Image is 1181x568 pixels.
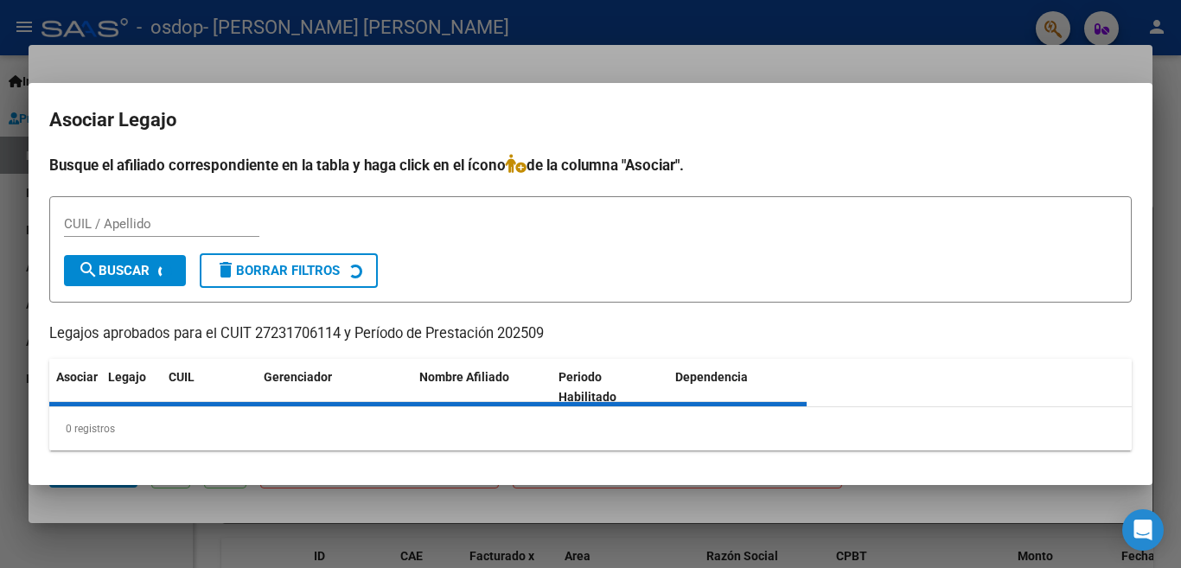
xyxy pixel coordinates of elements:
button: Borrar Filtros [200,253,378,288]
span: Periodo Habilitado [559,370,616,404]
span: Legajo [108,370,146,384]
span: Asociar [56,370,98,384]
datatable-header-cell: Periodo Habilitado [552,359,668,416]
span: Gerenciador [264,370,332,384]
span: Nombre Afiliado [419,370,509,384]
span: Borrar Filtros [215,263,340,278]
datatable-header-cell: Dependencia [668,359,808,416]
datatable-header-cell: Nombre Afiliado [412,359,552,416]
datatable-header-cell: CUIL [162,359,257,416]
datatable-header-cell: Asociar [49,359,101,416]
datatable-header-cell: Legajo [101,359,162,416]
span: CUIL [169,370,195,384]
div: Open Intercom Messenger [1122,509,1164,551]
mat-icon: search [78,259,99,280]
p: Legajos aprobados para el CUIT 27231706114 y Período de Prestación 202509 [49,323,1132,345]
h4: Busque el afiliado correspondiente en la tabla y haga click en el ícono de la columna "Asociar". [49,154,1132,176]
mat-icon: delete [215,259,236,280]
h2: Asociar Legajo [49,104,1132,137]
datatable-header-cell: Gerenciador [257,359,412,416]
span: Buscar [78,263,150,278]
div: 0 registros [49,407,1132,450]
span: Dependencia [675,370,748,384]
button: Buscar [64,255,186,286]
